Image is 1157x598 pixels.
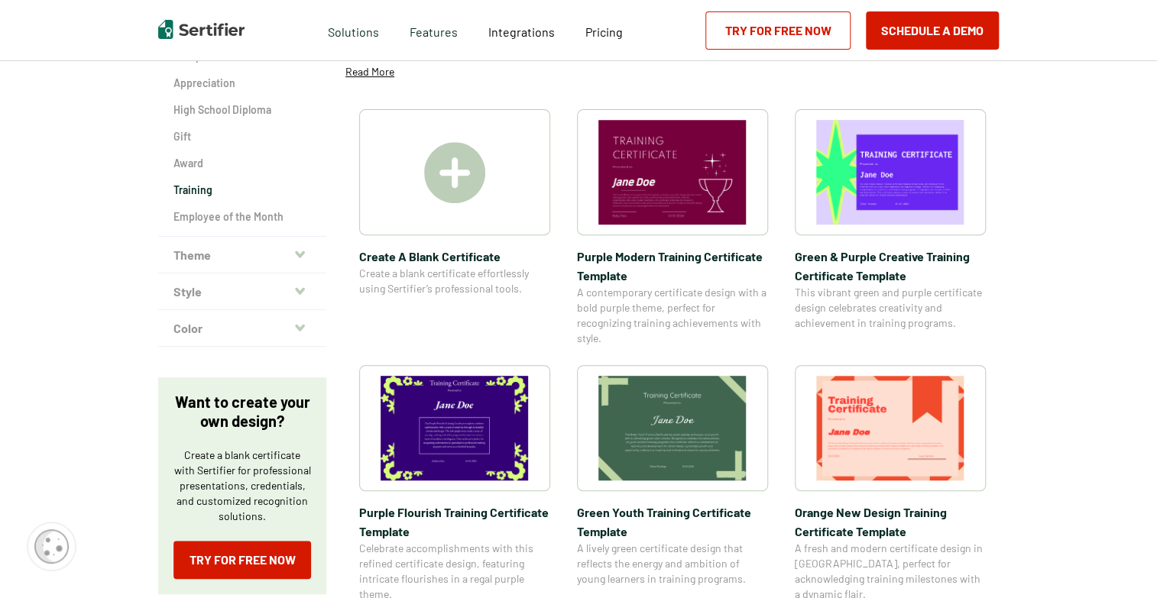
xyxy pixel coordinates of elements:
span: A lively green certificate design that reflects the energy and ambition of young learners in trai... [577,541,768,587]
img: Green & Purple Creative Training Certificate Template [816,120,964,225]
span: Purple Flourish Training Certificate Template [359,503,550,541]
span: Purple Modern Training Certificate Template [577,247,768,285]
a: Award [173,156,311,171]
span: Green & Purple Creative Training Certificate Template [795,247,986,285]
p: Read More [345,64,394,79]
span: Green Youth Training Certificate Template [577,503,768,541]
button: Color [158,310,326,347]
span: Orange New Design Training Certificate Template [795,503,986,541]
span: Create A Blank Certificate [359,247,550,266]
p: Create a blank certificate with Sertifier for professional presentations, credentials, and custom... [173,448,311,524]
span: Create a blank certificate effortlessly using Sertifier’s professional tools. [359,266,550,296]
p: Want to create your own design? [173,393,311,431]
a: High School Diploma [173,102,311,118]
a: Integrations [488,21,555,40]
a: Purple Modern Training Certificate TemplatePurple Modern Training Certificate TemplateA contempor... [577,109,768,346]
img: Purple Modern Training Certificate Template [598,120,747,225]
a: Try for Free Now [173,541,311,579]
a: Try for Free Now [705,11,851,50]
a: Gift [173,129,311,144]
span: Features [410,21,458,40]
a: Appreciation [173,76,311,91]
img: Cookie Popup Icon [34,529,69,564]
a: Green & Purple Creative Training Certificate TemplateGreen & Purple Creative Training Certificate... [795,109,986,346]
a: Pricing [585,21,623,40]
a: Employee of the Month [173,209,311,225]
img: Purple Flourish Training Certificate Template [381,376,529,480]
span: Integrations [488,24,555,39]
span: This vibrant green and purple certificate design celebrates creativity and achievement in trainin... [795,285,986,331]
img: Sertifier | Digital Credentialing Platform [158,20,245,39]
span: Pricing [585,24,623,39]
a: Training [173,183,311,198]
img: Green Youth Training Certificate Template [598,376,747,480]
button: Theme [158,237,326,273]
img: Orange New Design Training Certificate Template [816,376,964,480]
button: Style [158,273,326,310]
button: Schedule a Demo [866,11,999,50]
span: Solutions [328,21,379,40]
img: Create A Blank Certificate [424,142,485,203]
iframe: Chat Widget [1081,525,1157,598]
span: A contemporary certificate design with a bold purple theme, perfect for recognizing training achi... [577,285,768,346]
